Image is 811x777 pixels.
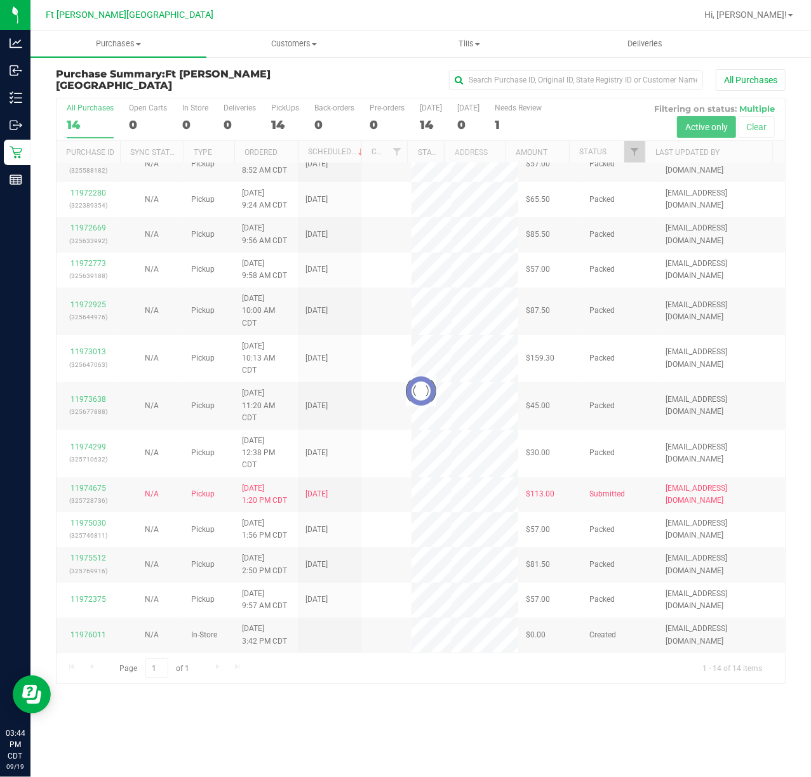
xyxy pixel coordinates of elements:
a: Tills [382,30,558,57]
h3: Purchase Summary: [56,69,299,91]
a: Deliveries [558,30,734,57]
a: Purchases [30,30,206,57]
span: Customers [207,38,382,50]
inline-svg: Reports [10,173,22,186]
p: 03:44 PM CDT [6,727,25,762]
input: Search Purchase ID, Original ID, State Registry ID or Customer Name... [449,70,703,90]
span: Ft [PERSON_NAME][GEOGRAPHIC_DATA] [56,68,271,91]
inline-svg: Outbound [10,119,22,131]
inline-svg: Inbound [10,64,22,77]
p: 09/19 [6,762,25,771]
inline-svg: Retail [10,146,22,159]
span: Hi, [PERSON_NAME]! [704,10,787,20]
button: All Purchases [716,69,786,91]
a: Customers [206,30,382,57]
iframe: Resource center [13,675,51,714]
span: Ft [PERSON_NAME][GEOGRAPHIC_DATA] [46,10,213,20]
inline-svg: Inventory [10,91,22,104]
span: Tills [382,38,557,50]
inline-svg: Analytics [10,37,22,50]
span: Deliveries [610,38,680,50]
span: Purchases [30,38,206,50]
